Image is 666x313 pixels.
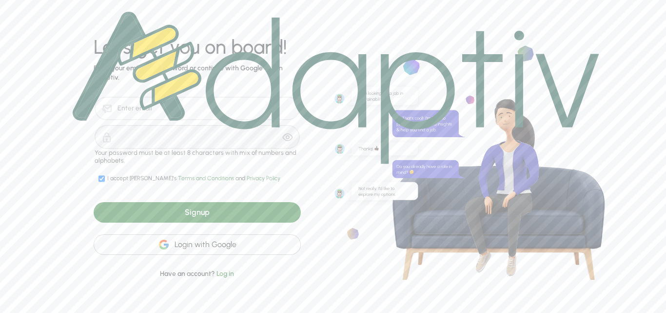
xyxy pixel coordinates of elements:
div: I accept [PERSON_NAME]'s and [107,175,280,183]
span: Terms and Conditions [178,175,235,182]
img: google-icon.2f27fcd6077ff8336a97d9c3f95f339d.svg [158,239,170,250]
div: Signup [94,202,301,223]
div: Login with Google [94,234,301,255]
div: Have an account? [94,257,301,279]
img: logo.1749501288befa47a911bf1f7fa84db0.svg [73,12,599,164]
span: Privacy Policy [247,175,280,182]
span: Log in [216,270,234,278]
